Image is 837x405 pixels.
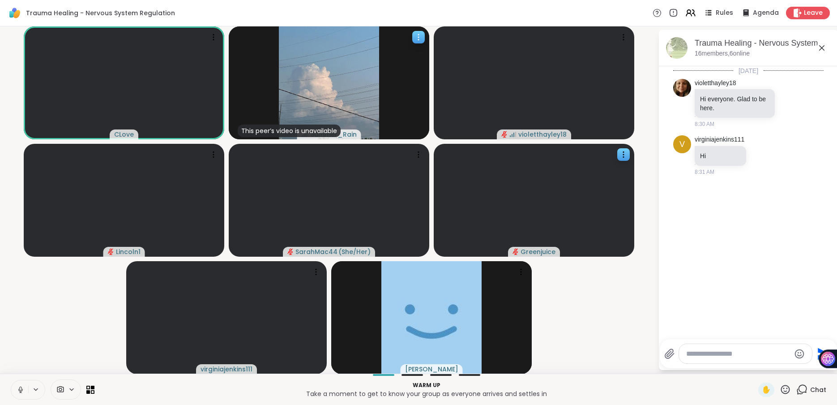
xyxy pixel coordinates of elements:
img: Shonda [381,261,482,374]
span: Trauma Healing - Nervous System Regulation [26,9,175,17]
span: Leave [804,9,823,17]
p: Hi everyone. Glad to be here. [700,95,769,112]
span: [PERSON_NAME] [405,365,458,374]
img: Trauma Healing - Nervous System Regulation, Oct 14 [666,37,688,59]
span: violetthayley18 [518,130,567,139]
span: Chat [810,385,826,394]
p: 16 members, 6 online [695,49,750,58]
textarea: Type your message [686,349,790,358]
img: Summer_Rain [279,26,379,139]
span: audio-muted [287,249,294,255]
span: [DATE] [733,66,764,75]
span: ( She/Her ) [338,247,371,256]
span: Lincoln1 [116,247,141,256]
span: 8:30 AM [695,120,714,128]
p: Take a moment to get to know your group as everyone arrives and settles in [100,389,753,398]
span: Greenjuice [521,247,555,256]
p: Warm up [100,381,753,389]
span: SarahMac44 [295,247,337,256]
span: Rules [716,9,733,17]
button: Emoji picker [794,349,805,359]
img: https://sharewell-space-live.sfo3.digitaloceanspaces.com/user-generated/eeb78161-6a05-4bf0-a69c-e... [673,79,691,97]
a: virginiajenkins111 [695,135,744,144]
span: v [679,138,685,151]
span: 8:31 AM [695,168,714,176]
span: virginiajenkins111 [201,365,252,374]
span: Agenda [753,9,779,17]
span: audio-muted [501,131,508,138]
button: Send [812,344,833,364]
p: Hi [700,151,741,160]
div: This peer’s video is unavailable [238,125,341,137]
a: violetthayley18 [695,79,736,88]
span: audio-muted [512,249,519,255]
span: audio-muted [108,249,114,255]
span: CLove [114,130,134,139]
span: ✋ [762,384,771,395]
img: ShareWell Logomark [7,5,22,21]
div: Trauma Healing - Nervous System Regulation, [DATE] [695,38,831,49]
